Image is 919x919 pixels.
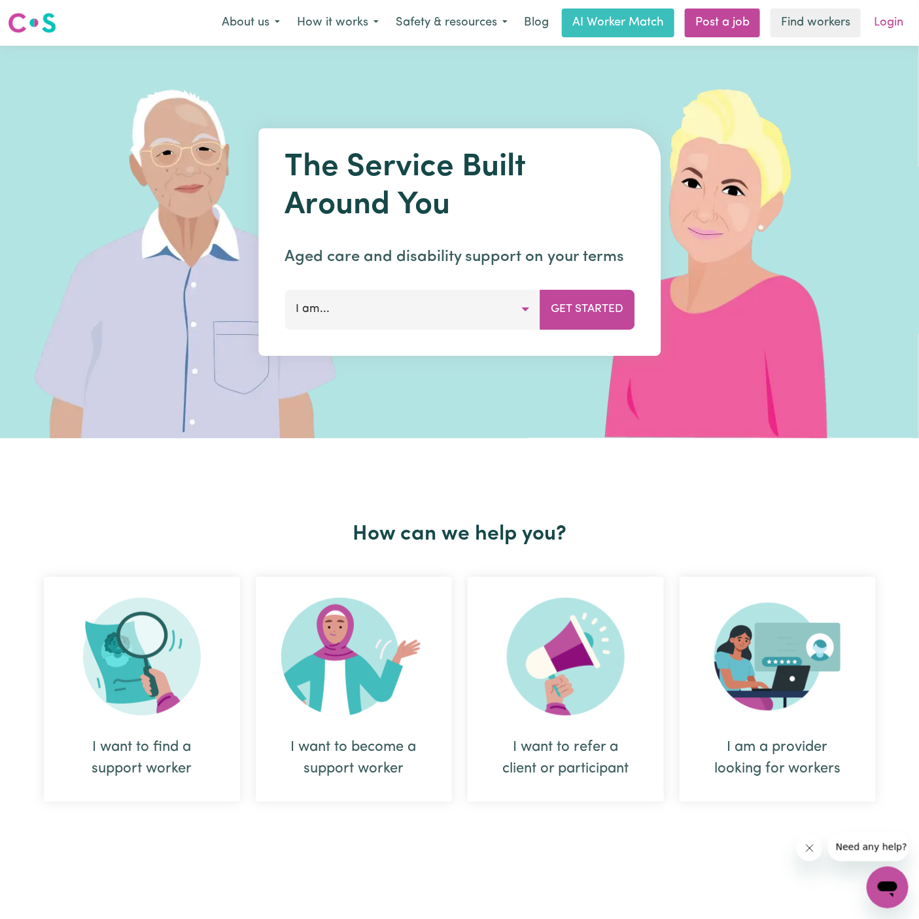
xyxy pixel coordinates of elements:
[256,577,452,802] div: I want to become a support worker
[711,737,844,780] div: I am a provider looking for workers
[285,290,540,329] button: I am...
[499,737,633,780] div: I want to refer a client or participant
[387,9,516,37] button: Safety & resources
[828,833,909,861] iframe: Message from company
[213,9,288,37] button: About us
[75,737,209,780] div: I want to find a support worker
[285,245,634,269] p: Aged care and disability support on your terms
[285,149,634,224] h1: The Service Built Around You
[797,835,823,861] iframe: Close message
[680,577,876,802] div: I am a provider looking for workers
[866,9,911,37] a: Login
[771,9,861,37] a: Find workers
[562,9,674,37] a: AI Worker Match
[288,9,387,37] button: How it works
[281,598,426,716] img: Become Worker
[44,577,240,802] div: I want to find a support worker
[83,598,201,716] img: Search
[685,9,760,37] a: Post a job
[714,598,841,716] img: Provider
[507,598,625,716] img: Refer
[36,522,884,547] h2: How can we help you?
[8,8,56,38] a: Careseekers logo
[540,290,634,329] button: Get Started
[867,867,909,909] iframe: Button to launch messaging window
[468,577,664,802] div: I want to refer a client or participant
[516,9,557,37] a: Blog
[8,11,56,35] img: Careseekers logo
[287,737,421,780] div: I want to become a support worker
